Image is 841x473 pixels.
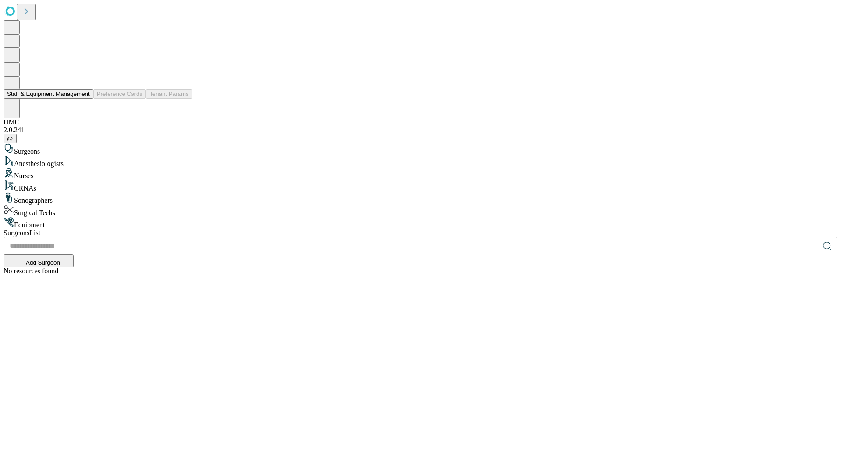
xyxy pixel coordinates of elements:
[4,118,837,126] div: HMC
[4,143,837,155] div: Surgeons
[26,259,60,266] span: Add Surgeon
[7,135,13,142] span: @
[93,89,146,99] button: Preference Cards
[4,168,837,180] div: Nurses
[146,89,192,99] button: Tenant Params
[4,217,837,229] div: Equipment
[4,134,17,143] button: @
[4,254,74,267] button: Add Surgeon
[4,229,837,237] div: Surgeons List
[4,267,837,275] div: No resources found
[4,192,837,205] div: Sonographers
[4,180,837,192] div: CRNAs
[4,205,837,217] div: Surgical Techs
[4,126,837,134] div: 2.0.241
[4,155,837,168] div: Anesthesiologists
[4,89,93,99] button: Staff & Equipment Management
